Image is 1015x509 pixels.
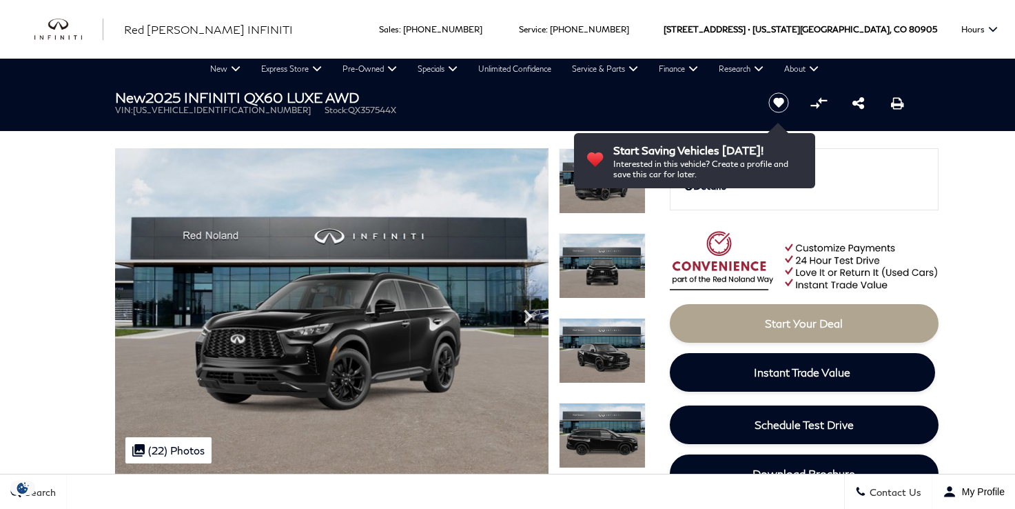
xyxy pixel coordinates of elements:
a: Download Brochure [670,455,939,493]
a: Share this New 2025 INFINITI QX60 LUXE AWD [852,94,864,111]
a: Service & Parts [562,59,648,79]
span: Contact Us [866,486,921,498]
button: Save vehicle [763,92,794,114]
a: Instant Trade Value [670,353,935,392]
a: Print this New 2025 INFINITI QX60 LUXE AWD [891,94,904,111]
a: New [200,59,251,79]
span: Stock: [325,105,348,115]
span: Download Brochure [752,467,855,480]
a: Red [PERSON_NAME] INFINITI [124,21,293,38]
div: Next [514,296,542,337]
img: New 2025 MINERAL BLACK INFINITI LUXE AWD image 1 [115,148,548,474]
a: [PHONE_NUMBER] [550,24,629,34]
nav: Main Navigation [200,59,829,79]
span: VIN: [115,105,133,115]
span: Start Your Deal [765,317,843,330]
section: Click to Open Cookie Consent Modal [7,481,39,495]
img: New 2025 MINERAL BLACK INFINITI LUXE AWD image 3 [559,318,646,383]
div: (22) Photos [125,437,212,463]
a: Research [708,59,774,79]
a: Schedule Test Drive [670,406,939,444]
span: Service [519,24,546,34]
a: [PHONE_NUMBER] [403,24,482,34]
span: : [399,24,401,34]
a: Start Your Deal [670,304,939,343]
a: Express Store [251,59,332,79]
button: Compare vehicle [808,92,829,113]
span: [US_VEHICLE_IDENTIFICATION_NUMBER] [133,105,311,115]
span: Sales [379,24,399,34]
a: Details [684,179,924,192]
a: About [774,59,829,79]
strong: New [115,89,145,106]
a: Finance [648,59,708,79]
span: My Profile [956,486,1005,497]
span: Red [PERSON_NAME] INFINITI [124,23,293,36]
span: : [546,24,548,34]
img: New 2025 MINERAL BLACK INFINITI LUXE AWD image 2 [559,233,646,299]
button: Open user profile menu [932,475,1015,509]
img: Opt-Out Icon [7,481,39,495]
img: INFINITI [34,19,103,41]
a: infiniti [34,19,103,41]
img: New 2025 MINERAL BLACK INFINITI LUXE AWD image 1 [559,148,646,214]
span: QX357544X [348,105,396,115]
span: Schedule Test Drive [755,418,854,431]
a: [STREET_ADDRESS] • [US_STATE][GEOGRAPHIC_DATA], CO 80905 [664,24,937,34]
h1: 2025 INFINITI QX60 LUXE AWD [115,90,746,105]
span: Instant Trade Value [754,366,850,379]
span: Please call for price [684,167,777,179]
a: Pre-Owned [332,59,407,79]
a: Specials [407,59,468,79]
img: New 2025 MINERAL BLACK INFINITI LUXE AWD image 4 [559,403,646,468]
a: Unlimited Confidence [468,59,562,79]
span: Search [21,486,56,498]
